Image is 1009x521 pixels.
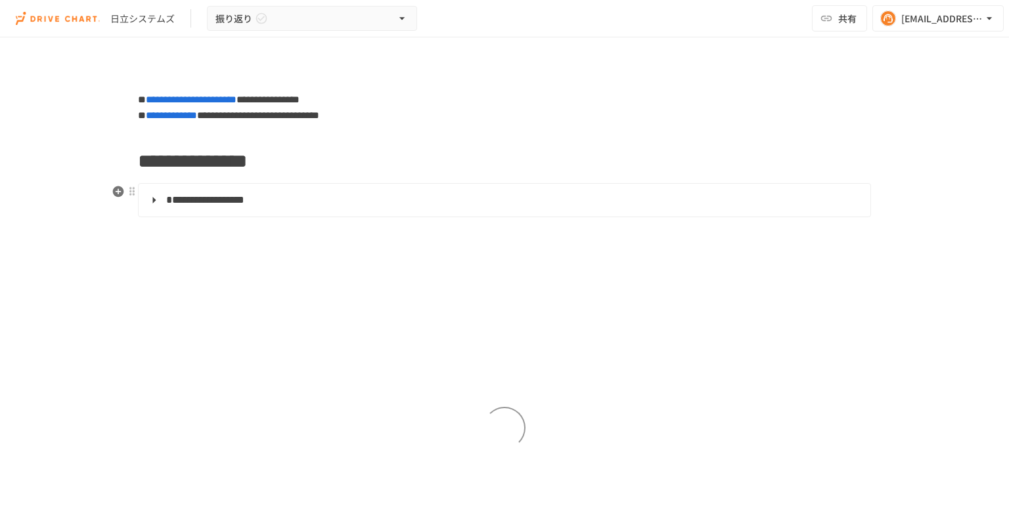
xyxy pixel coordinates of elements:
div: 日立システムズ [110,12,175,26]
img: i9VDDS9JuLRLX3JIUyK59LcYp6Y9cayLPHs4hOxMB9W [16,8,100,29]
button: 共有 [812,5,867,31]
span: 振り返り [215,10,252,27]
span: 共有 [838,11,857,26]
div: [EMAIL_ADDRESS][DOMAIN_NAME] [901,10,983,27]
button: 振り返り [207,6,417,31]
button: [EMAIL_ADDRESS][DOMAIN_NAME] [872,5,1004,31]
